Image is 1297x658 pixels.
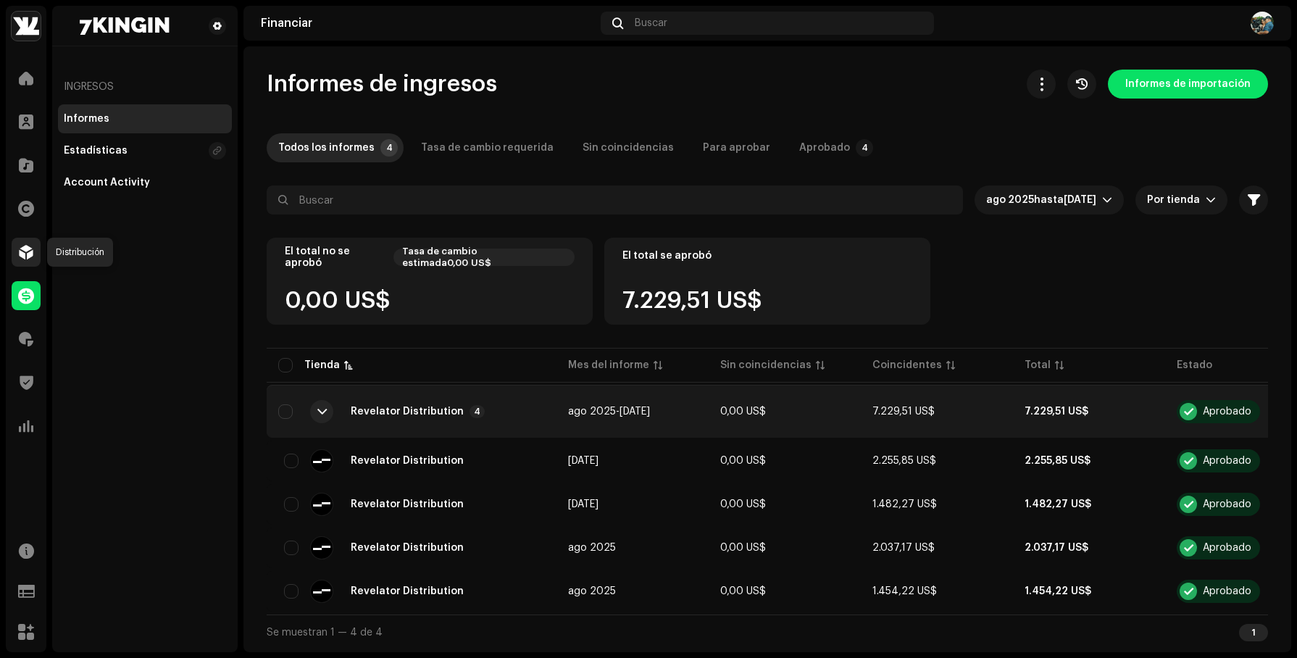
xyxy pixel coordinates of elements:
span: Revelator Distribution [351,456,464,466]
div: Aprobado [1203,407,1251,417]
div: El total no se aprobó [285,246,388,269]
span: Buscar [635,17,667,29]
span: 0,00 US$ [720,499,766,509]
span: 1.482,27 US$ [872,499,937,509]
span: ago 2025 [568,586,616,596]
span: [DATE] [620,407,650,417]
div: Account Activity [64,177,150,188]
div: Para aprobar [703,133,770,162]
span: Se muestran 1 — 4 de 4 [267,628,383,638]
div: Informes [64,113,109,125]
span: [DATE] [1064,195,1096,205]
span: - [568,407,650,417]
img: 6df5c573-c4d5-448d-ab94-991ec08b5a1f [64,17,185,35]
span: Revelator Distribution [351,543,464,553]
span: ago 2025 [568,543,616,553]
re-m-nav-item: Account Activity [58,168,232,197]
div: Estadísticas [64,145,128,157]
div: Aprobado [1203,586,1251,596]
p-badge: 4 [470,405,485,418]
span: 2.037,17 US$ [1025,543,1088,553]
div: Todos los informes [278,133,375,162]
div: Aprobado [1203,456,1251,466]
span: 1.454,22 US$ [872,586,937,596]
img: 9d8bb8e1-882d-4cad-b6ab-e8a3da621c55 [1251,12,1274,35]
img: a0cb7215-512d-4475-8dcc-39c3dc2549d0 [12,12,41,41]
span: 2.255,85 US$ [872,456,936,466]
button: Informes de importación [1108,70,1268,99]
span: [DATE] [568,499,599,509]
re-m-nav-item: Informes [58,104,232,133]
span: Informes de importación [1125,70,1251,99]
span: 2.255,85 US$ [1025,456,1090,466]
div: 1 [1239,624,1268,641]
span: 1.482,27 US$ [1025,499,1091,509]
div: Sin coincidencias [583,133,674,162]
p-badge: 4 [856,139,873,157]
div: dropdown trigger [1206,186,1216,215]
re-a-nav-header: Ingresos [58,70,232,104]
span: Últimos 3 meses [986,186,1102,215]
div: Tasa de cambio estimada0,00 US$ [402,246,566,269]
span: 7.229,51 US$ [1025,407,1088,417]
span: 0,00 US$ [720,586,766,596]
span: 1.454,22 US$ [1025,586,1091,596]
div: Revelator Distribution [351,407,464,417]
p-badge: 4 [380,139,398,157]
span: 2.037,17 US$ [872,543,935,553]
span: Informes de ingresos [267,70,497,99]
div: Tasa de cambio requerida [421,133,554,162]
span: 0,00 US$ [720,543,766,553]
div: Coincidentes [872,358,942,372]
span: ago 2025 [568,407,616,417]
div: Mes del informe [568,358,649,372]
div: El total se aprobó [622,250,712,262]
div: Financiar [261,17,595,29]
span: 0,00 US$ [720,407,766,417]
input: Buscar [267,186,963,215]
span: [DATE] [568,456,599,466]
span: Por tienda [1147,186,1206,215]
div: Aprobado [1203,499,1251,509]
span: Revelator Distribution [351,586,464,596]
div: Aprobado [799,133,850,162]
span: 0,00 US$ [720,456,766,466]
span: ago 2025 [986,195,1034,205]
div: Aprobado [1203,543,1251,553]
re-m-nav-item: Estadísticas [58,136,232,165]
div: Tienda [304,358,340,372]
div: dropdown trigger [1102,186,1112,215]
span: hasta [1034,195,1064,205]
span: Revelator Distribution [351,499,464,509]
div: Total [1025,358,1051,372]
span: 7.229,51 US$ [872,407,935,417]
div: Sin coincidencias [720,358,812,372]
